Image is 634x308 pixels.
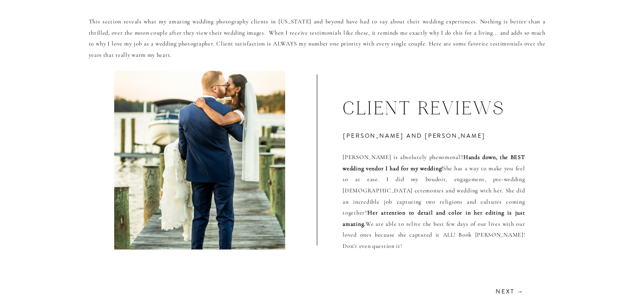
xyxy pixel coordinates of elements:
b: Her attention to detail and color in her editing is just amazing. [343,209,525,227]
p: This section reveals what my amazing wedding photography clients in [US_STATE] and beyond have ha... [89,16,546,50]
h2: client reviews [343,96,561,122]
h3: [PERSON_NAME] and [PERSON_NAME] [343,131,561,154]
p: [PERSON_NAME] is absolutely phenomenal!! She has a way to make you feel so at ease. I did my boud... [343,152,525,240]
a: Next → [494,287,524,295]
b: Hands down, the BEST wedding vendor I had for my wedding! [343,154,525,172]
